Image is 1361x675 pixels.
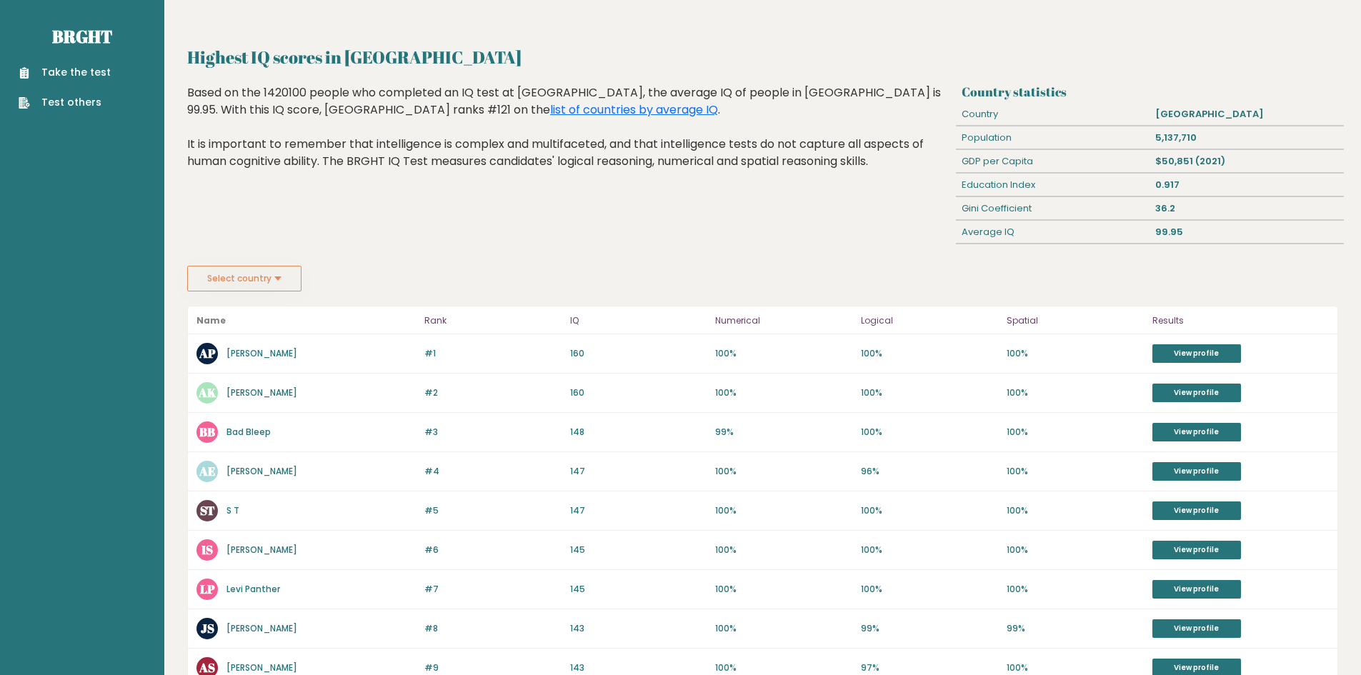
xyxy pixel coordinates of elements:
div: 5,137,710 [1150,126,1344,149]
a: [PERSON_NAME] [226,661,297,674]
p: 145 [570,583,707,596]
p: 100% [715,661,852,674]
a: list of countries by average IQ [550,101,718,118]
p: 99% [861,622,998,635]
div: Country [956,103,1150,126]
p: 100% [715,583,852,596]
a: Bad Bleep [226,426,271,438]
div: Gini Coefficient [956,197,1150,220]
a: View profile [1152,423,1241,441]
p: #5 [424,504,562,517]
p: 100% [1007,544,1144,556]
p: Results [1152,312,1329,329]
a: Test others [19,95,111,110]
div: Average IQ [956,221,1150,244]
p: 100% [1007,426,1144,439]
p: Numerical [715,312,852,329]
p: 100% [715,386,852,399]
a: View profile [1152,619,1241,638]
p: 147 [570,465,707,478]
p: 100% [861,583,998,596]
p: 100% [861,386,998,399]
div: Education Index [956,174,1150,196]
a: View profile [1152,384,1241,402]
p: 100% [1007,583,1144,596]
a: View profile [1152,462,1241,481]
p: 97% [861,661,998,674]
p: Spatial [1007,312,1144,329]
div: 36.2 [1150,197,1344,220]
a: View profile [1152,501,1241,520]
p: Rank [424,312,562,329]
div: $50,851 (2021) [1150,150,1344,173]
text: JS [201,620,214,636]
p: 100% [1007,465,1144,478]
a: View profile [1152,580,1241,599]
p: IQ [570,312,707,329]
a: View profile [1152,344,1241,363]
text: AE [199,463,216,479]
a: [PERSON_NAME] [226,386,297,399]
div: Population [956,126,1150,149]
div: 0.917 [1150,174,1344,196]
p: #8 [424,622,562,635]
p: 100% [861,347,998,360]
p: #4 [424,465,562,478]
a: [PERSON_NAME] [226,465,297,477]
p: #2 [424,386,562,399]
p: #1 [424,347,562,360]
a: Brght [52,25,112,48]
p: 100% [715,504,852,517]
p: 100% [1007,347,1144,360]
p: 100% [1007,661,1144,674]
p: 148 [570,426,707,439]
p: 160 [570,347,707,360]
p: 100% [715,622,852,635]
p: 100% [715,544,852,556]
b: Name [196,314,226,326]
text: ST [200,502,215,519]
p: Logical [861,312,998,329]
button: Select country [187,266,301,291]
p: 100% [861,544,998,556]
text: LP [200,581,215,597]
div: GDP per Capita [956,150,1150,173]
p: 160 [570,386,707,399]
p: #7 [424,583,562,596]
p: 100% [715,347,852,360]
text: AK [198,384,216,401]
p: 99% [1007,622,1144,635]
p: 147 [570,504,707,517]
p: 143 [570,622,707,635]
p: 100% [861,504,998,517]
a: Levi Panther [226,583,280,595]
p: 100% [861,426,998,439]
p: 145 [570,544,707,556]
div: [GEOGRAPHIC_DATA] [1150,103,1344,126]
p: #6 [424,544,562,556]
h2: Highest IQ scores in [GEOGRAPHIC_DATA] [187,44,1338,70]
p: #9 [424,661,562,674]
p: 100% [1007,386,1144,399]
text: IS [201,541,213,558]
a: [PERSON_NAME] [226,347,297,359]
p: 100% [715,465,852,478]
p: #3 [424,426,562,439]
a: Take the test [19,65,111,80]
a: S T [226,504,239,516]
a: [PERSON_NAME] [226,622,297,634]
p: 143 [570,661,707,674]
text: AP [199,345,216,361]
div: Based on the 1420100 people who completed an IQ test at [GEOGRAPHIC_DATA], the average IQ of peop... [187,84,951,191]
a: [PERSON_NAME] [226,544,297,556]
p: 99% [715,426,852,439]
text: BB [199,424,215,440]
a: View profile [1152,541,1241,559]
p: 100% [1007,504,1144,517]
h3: Country statistics [962,84,1338,99]
div: 99.95 [1150,221,1344,244]
p: 96% [861,465,998,478]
